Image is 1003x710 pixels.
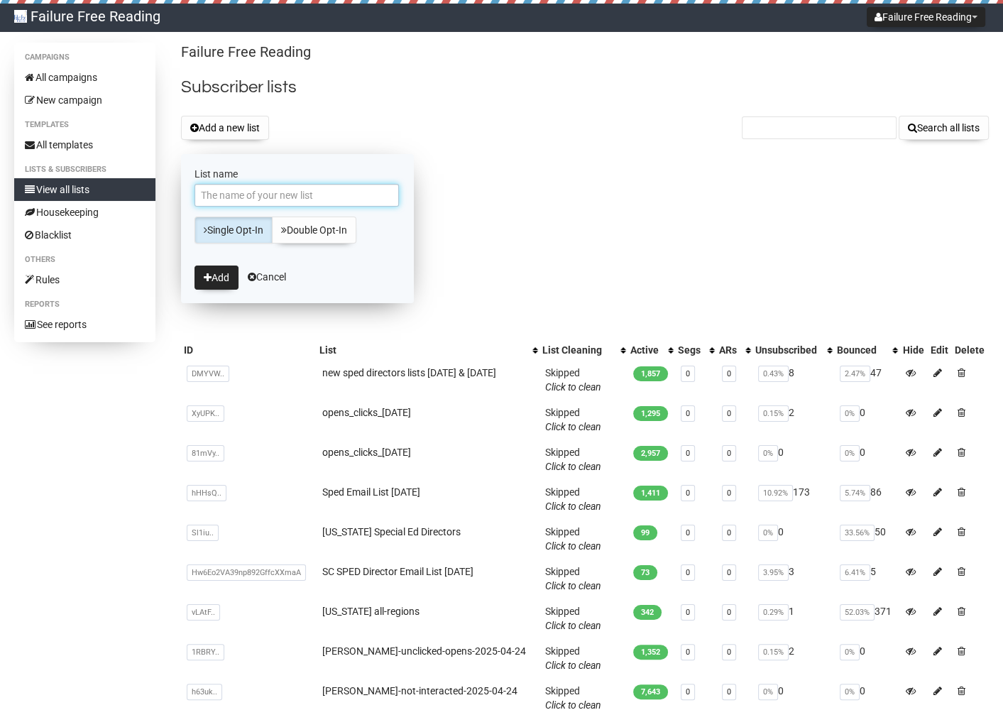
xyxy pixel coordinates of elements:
[14,224,155,246] a: Blacklist
[840,366,870,382] span: 2.47%
[928,340,952,360] th: Edit: No sort applied, sorting is disabled
[187,604,220,621] span: vLAtF..
[834,638,899,678] td: 0
[187,644,224,660] span: 1RBRY..
[187,445,224,461] span: 81mVy..
[686,369,690,378] a: 0
[322,367,496,378] a: new sped directors lists [DATE] & [DATE]
[322,447,411,458] a: opens_clicks_[DATE]
[899,116,989,140] button: Search all lists
[931,343,949,357] div: Edit
[187,525,219,541] span: Sl1iu..
[758,604,789,621] span: 0.29%
[840,445,860,461] span: 0%
[14,66,155,89] a: All campaigns
[627,340,675,360] th: Active: No sort applied, activate to apply an ascending sort
[758,366,789,382] span: 0.43%
[194,217,273,244] a: Single Opt-In
[686,687,690,697] a: 0
[752,400,834,439] td: 2
[633,525,657,540] span: 99
[317,340,539,360] th: List: No sort applied, activate to apply an ascending sort
[194,266,239,290] button: Add
[633,406,668,421] span: 1,295
[752,599,834,638] td: 1
[686,608,690,617] a: 0
[248,271,286,283] a: Cancel
[14,133,155,156] a: All templates
[716,340,752,360] th: ARs: No sort applied, activate to apply an ascending sort
[727,488,731,498] a: 0
[633,486,668,501] span: 1,411
[758,525,778,541] span: 0%
[758,485,793,501] span: 10.92%
[727,369,731,378] a: 0
[834,400,899,439] td: 0
[187,684,222,700] span: h63uk..
[14,178,155,201] a: View all lists
[686,449,690,458] a: 0
[539,340,627,360] th: List Cleaning: No sort applied, activate to apply an ascending sort
[834,559,899,599] td: 5
[181,340,317,360] th: ID: No sort applied, sorting is disabled
[727,409,731,418] a: 0
[752,638,834,678] td: 2
[758,405,789,422] span: 0.15%
[752,340,834,360] th: Unsubscribed: No sort applied, activate to apply an ascending sort
[14,296,155,313] li: Reports
[902,343,924,357] div: Hide
[14,116,155,133] li: Templates
[322,685,517,697] a: [PERSON_NAME]-not-interacted-2025-04-24
[545,381,601,393] a: Click to clean
[633,645,668,660] span: 1,352
[181,75,989,100] h2: Subscriber lists
[181,43,989,62] p: Failure Free Reading
[14,268,155,291] a: Rules
[187,405,224,422] span: XyUPK..
[840,525,875,541] span: 33.56%
[686,409,690,418] a: 0
[633,605,662,620] span: 342
[181,116,269,140] button: Add a new list
[686,648,690,657] a: 0
[545,566,601,591] span: Skipped
[545,461,601,472] a: Click to clean
[834,479,899,519] td: 86
[633,446,668,461] span: 2,957
[322,645,526,657] a: [PERSON_NAME]-unclicked-opens-2025-04-24
[840,604,875,621] span: 52.03%
[194,168,400,180] label: List name
[542,343,613,357] div: List Cleaning
[727,568,731,577] a: 0
[834,599,899,638] td: 371
[727,449,731,458] a: 0
[545,421,601,432] a: Click to clean
[14,313,155,336] a: See reports
[14,49,155,66] li: Campaigns
[727,608,731,617] a: 0
[545,645,601,671] span: Skipped
[187,564,306,581] span: Hw6Eo2VA39np892GffcXXmaA
[758,564,789,581] span: 3.95%
[322,526,461,537] a: [US_STATE] Special Ed Directors
[675,340,716,360] th: Segs: No sort applied, activate to apply an ascending sort
[840,485,870,501] span: 5.74%
[834,360,899,400] td: 47
[545,367,601,393] span: Skipped
[758,445,778,461] span: 0%
[686,528,690,537] a: 0
[545,606,601,631] span: Skipped
[752,559,834,599] td: 3
[633,366,668,381] span: 1,857
[545,540,601,552] a: Click to clean
[755,343,820,357] div: Unsubscribed
[758,644,789,660] span: 0.15%
[899,340,927,360] th: Hide: No sort applied, sorting is disabled
[187,366,229,382] span: DMYVW..
[14,89,155,111] a: New campaign
[633,684,668,699] span: 7,643
[14,201,155,224] a: Housekeeping
[322,606,420,617] a: [US_STATE] all-regions
[14,10,27,23] img: 1.png
[752,360,834,400] td: 8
